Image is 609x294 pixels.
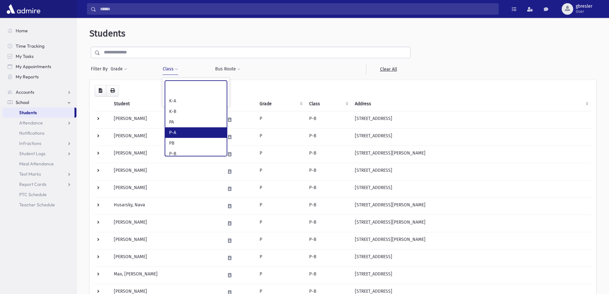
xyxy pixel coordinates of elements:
[351,128,591,146] td: [STREET_ADDRESS]
[576,9,592,14] span: User
[305,249,351,266] td: P-B
[3,41,76,51] a: Time Tracking
[19,110,37,115] span: Students
[305,266,351,284] td: P-B
[110,232,221,249] td: [PERSON_NAME]
[351,111,591,128] td: [STREET_ADDRESS]
[256,163,305,180] td: P
[305,232,351,249] td: P-B
[305,146,351,163] td: P-B
[305,97,351,111] th: Class: activate to sort column ascending
[110,128,221,146] td: [PERSON_NAME]
[91,66,110,72] span: Filter By
[351,215,591,232] td: [STREET_ADDRESS][PERSON_NAME]
[305,128,351,146] td: P-B
[366,63,410,75] a: Clear All
[110,163,221,180] td: [PERSON_NAME]
[110,249,221,266] td: [PERSON_NAME]
[351,232,591,249] td: [STREET_ADDRESS][PERSON_NAME]
[256,215,305,232] td: P
[16,89,34,95] span: Accounts
[165,148,227,159] li: P-B
[16,74,39,80] span: My Reports
[3,128,76,138] a: Notifications
[96,3,498,15] input: Search
[3,159,76,169] a: Meal Attendance
[256,111,305,128] td: P
[305,215,351,232] td: P-B
[110,111,221,128] td: [PERSON_NAME]
[19,181,46,187] span: Report Cards
[110,63,128,75] button: Grade
[16,99,29,105] span: School
[19,192,47,197] span: PTC Schedule
[3,148,76,159] a: Student Logs
[19,151,45,156] span: Student Logs
[576,4,592,9] span: gbresler
[3,138,76,148] a: Infractions
[256,197,305,215] td: P
[110,215,221,232] td: [PERSON_NAME]
[3,107,74,118] a: Students
[305,111,351,128] td: P-B
[19,202,55,208] span: Teacher Schedule
[3,87,76,97] a: Accounts
[3,118,76,128] a: Attendance
[165,106,227,117] li: K-B
[110,266,221,284] td: Max, [PERSON_NAME]
[3,200,76,210] a: Teacher Schedule
[256,97,305,111] th: Grade: activate to sort column ascending
[110,146,221,163] td: [PERSON_NAME]
[3,189,76,200] a: PTC Schedule
[16,64,51,69] span: My Appointments
[19,140,41,146] span: Infractions
[106,85,119,97] button: Print
[305,180,351,197] td: P-B
[351,146,591,163] td: [STREET_ADDRESS][PERSON_NAME]
[165,138,227,148] li: PB
[3,179,76,189] a: Report Cards
[256,180,305,197] td: P
[165,96,227,106] li: K-A
[256,128,305,146] td: P
[19,171,41,177] span: Test Marks
[351,97,591,111] th: Address: activate to sort column ascending
[3,97,76,107] a: School
[110,197,221,215] td: Husarsky, Nava
[351,180,591,197] td: [STREET_ADDRESS]
[19,130,44,136] span: Notifications
[90,28,125,39] span: Students
[305,163,351,180] td: P-B
[16,43,44,49] span: Time Tracking
[19,120,43,126] span: Attendance
[165,117,227,127] li: PA
[3,26,76,36] a: Home
[3,61,76,72] a: My Appointments
[215,63,241,75] button: Bus Route
[110,180,221,197] td: [PERSON_NAME]
[3,169,76,179] a: Test Marks
[305,197,351,215] td: P-B
[16,53,34,59] span: My Tasks
[16,28,28,34] span: Home
[351,197,591,215] td: [STREET_ADDRESS][PERSON_NAME]
[256,232,305,249] td: P
[351,266,591,284] td: [STREET_ADDRESS]
[256,249,305,266] td: P
[351,163,591,180] td: [STREET_ADDRESS]
[256,266,305,284] td: P
[162,63,178,75] button: Class
[110,97,221,111] th: Student: activate to sort column descending
[256,146,305,163] td: P
[5,3,42,15] img: AdmirePro
[95,85,106,97] button: CSV
[351,249,591,266] td: [STREET_ADDRESS]
[19,161,54,167] span: Meal Attendance
[165,127,227,138] li: P-A
[3,51,76,61] a: My Tasks
[3,72,76,82] a: My Reports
